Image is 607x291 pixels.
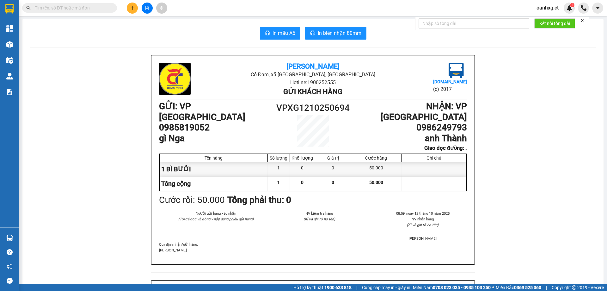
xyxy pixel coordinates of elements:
span: ⚪️ [492,286,494,289]
span: Hỗ trợ kỹ thuật: [293,284,352,291]
li: NV kiểm tra hàng [275,211,363,216]
i: (Kí và ghi rõ họ tên) [407,223,438,227]
img: solution-icon [6,89,13,95]
span: In biên nhận 80mm [318,29,361,37]
span: 1 [277,180,280,185]
i: (Kí và ghi rõ họ tên) [303,217,335,221]
span: printer [265,30,270,36]
button: printerIn mẫu A5 [260,27,300,40]
span: 0 [332,180,334,185]
li: 08:59, ngày 12 tháng 10 năm 2025 [379,211,467,216]
span: Miền Nam [413,284,491,291]
div: Ghi chú [403,155,465,161]
div: Cước rồi : 50.000 [159,193,225,207]
li: [PERSON_NAME] [379,236,467,241]
img: logo.jpg [449,63,464,78]
h1: 0986249793 [352,122,467,133]
i: (Tôi đã đọc và đồng ý nộp dung phiếu gửi hàng) [178,217,254,221]
div: 1 BÌ BƯỞI [160,162,268,176]
span: Tổng cộng [161,180,191,187]
img: phone-icon [581,5,586,11]
div: Khối lượng [291,155,313,161]
div: 0 [315,162,351,176]
strong: 0708 023 035 - 0935 103 250 [433,285,491,290]
span: In mẫu A5 [273,29,295,37]
span: question-circle [7,249,13,255]
img: logo-vxr [5,4,14,14]
li: Cổ Đạm, xã [GEOGRAPHIC_DATA], [GEOGRAPHIC_DATA] [210,71,415,79]
span: 1 [571,3,573,7]
button: aim [156,3,167,14]
span: Miền Bắc [496,284,541,291]
strong: 0369 525 060 [514,285,541,290]
b: Giao dọc đường: . [424,145,467,151]
span: search [26,6,31,10]
div: 0 [290,162,315,176]
input: Nhập số tổng đài [419,18,529,28]
span: | [546,284,547,291]
li: NV nhận hàng [379,216,467,222]
span: message [7,278,13,284]
button: caret-down [592,3,603,14]
div: Số lượng [269,155,288,161]
button: file-add [142,3,153,14]
span: close [580,18,585,23]
span: notification [7,263,13,269]
h1: gì Nga [159,133,274,144]
div: 1 [268,162,290,176]
span: 50.000 [369,180,383,185]
b: Tổng phải thu: 0 [227,195,291,205]
button: plus [127,3,138,14]
b: [DOMAIN_NAME] [433,79,467,84]
span: aim [159,6,164,10]
h1: VPXG1210250694 [274,101,352,115]
li: (c) 2017 [433,85,467,93]
strong: 1900 633 818 [324,285,352,290]
div: Cước hàng [353,155,400,161]
span: 0 [301,180,303,185]
span: printer [310,30,315,36]
span: file-add [145,6,149,10]
span: Cung cấp máy in - giấy in: [362,284,411,291]
button: printerIn biên nhận 80mm [305,27,366,40]
div: 50.000 [351,162,402,176]
div: Quy định nhận/gửi hàng : [159,242,467,253]
span: copyright [572,285,576,290]
p: [PERSON_NAME] [159,247,467,253]
input: Tìm tên, số ĐT hoặc mã đơn [35,4,109,11]
sup: 1 [570,3,574,7]
b: [PERSON_NAME] [286,62,340,70]
h1: 0985819052 [159,122,274,133]
li: Hotline: 1900252555 [210,79,415,86]
img: dashboard-icon [6,25,13,32]
img: icon-new-feature [567,5,572,11]
span: Kết nối tổng đài [539,20,570,27]
span: oanhxg.ct [531,4,564,12]
b: Gửi khách hàng [283,88,342,96]
li: Người gửi hàng xác nhận [172,211,260,216]
span: caret-down [595,5,601,11]
img: warehouse-icon [6,73,13,79]
img: warehouse-icon [6,235,13,241]
b: NHẬN : VP [GEOGRAPHIC_DATA] [381,101,467,122]
h1: anh Thành [352,133,467,144]
img: logo.jpg [159,63,191,95]
b: GỬI : VP [GEOGRAPHIC_DATA] [159,101,245,122]
div: Tên hàng [161,155,266,161]
img: warehouse-icon [6,57,13,64]
span: | [356,284,357,291]
div: Giá trị [317,155,349,161]
span: plus [130,6,135,10]
img: warehouse-icon [6,41,13,48]
button: Kết nối tổng đài [534,18,575,28]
